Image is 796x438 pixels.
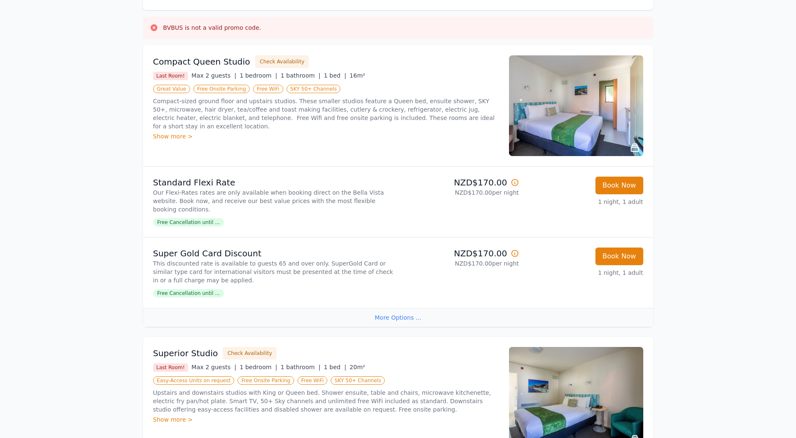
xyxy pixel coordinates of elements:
[287,85,341,93] span: SKY 50+ Channels
[298,376,328,385] span: Free WiFi
[402,188,519,197] p: NZD$170.00 per night
[595,177,643,194] button: Book Now
[193,85,250,93] span: Free Onsite Parking
[153,388,499,414] p: Upstairs and downstairs studios with King or Queen bed. Shower ensuite, table and chairs, microwa...
[324,364,346,370] span: 1 bed |
[153,363,188,372] span: Last Room!
[240,364,277,370] span: 1 bedroom |
[595,248,643,265] button: Book Now
[143,308,653,327] div: More Options ...
[153,415,499,424] div: Show more >
[153,347,218,359] h3: Superior Studio
[153,289,224,297] span: Free Cancellation until ...
[255,55,309,68] button: Check Availability
[324,72,346,79] span: 1 bed |
[163,23,261,32] h3: BVBUS is not a valid promo code.
[526,198,643,206] p: 1 night, 1 adult
[350,364,365,370] span: 20m²
[237,376,294,385] span: Free Onsite Parking
[153,218,224,227] span: Free Cancellation until ...
[153,97,499,130] p: Compact-sized ground floor and upstairs studios. These smaller studios feature a Queen bed, ensui...
[331,376,385,385] span: SKY 50+ Channels
[191,364,236,370] span: Max 2 guests |
[526,269,643,277] p: 1 night, 1 adult
[350,72,365,79] span: 16m²
[153,85,190,93] span: Great Value
[253,85,283,93] span: Free WiFi
[153,248,395,259] p: Super Gold Card Discount
[240,72,277,79] span: 1 bedroom |
[281,364,321,370] span: 1 bathroom |
[402,248,519,259] p: NZD$170.00
[153,188,395,214] p: Our Flexi-Rates rates are only available when booking direct on the Bella Vista website. Book now...
[281,72,321,79] span: 1 bathroom |
[153,177,395,188] p: Standard Flexi Rate
[223,347,277,360] button: Check Availability
[191,72,236,79] span: Max 2 guests |
[402,177,519,188] p: NZD$170.00
[153,132,499,141] div: Show more >
[153,72,188,80] span: Last Room!
[153,376,235,385] span: Easy-Access Units on request
[153,56,251,68] h3: Compact Queen Studio
[153,259,395,284] p: This discounted rate is available to guests 65 and over only. SuperGold Card or similar type card...
[402,259,519,268] p: NZD$170.00 per night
